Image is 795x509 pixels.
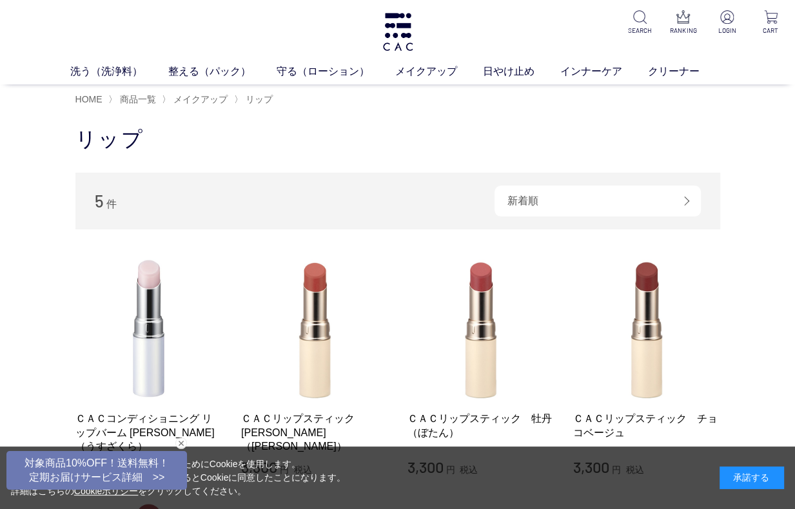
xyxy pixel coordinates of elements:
img: ＣＡＣリップスティック 牡丹（ぼたん） [407,255,555,402]
a: ＣＡＣコンディショニング リップバーム [PERSON_NAME]（うすざくら） [75,412,222,453]
span: リップ [246,94,273,104]
a: RANKING [669,10,697,35]
a: SEARCH [625,10,653,35]
h1: リップ [75,126,720,153]
a: 商品一覧 [117,94,156,104]
a: リップ [243,94,273,104]
li: 〉 [108,93,159,106]
p: RANKING [669,26,697,35]
a: クリーナー [648,64,725,79]
a: 整える（パック） [168,64,277,79]
a: メイクアップ [171,94,228,104]
img: logo [381,13,415,51]
span: 商品一覧 [120,94,156,104]
span: メイクアップ [173,94,228,104]
img: ＣＡＣコンディショニング リップバーム 薄桜（うすざくら） [75,255,222,402]
div: 承諾する [720,466,784,489]
a: メイクアップ [395,64,483,79]
a: 守る（ローション） [277,64,395,79]
a: インナーケア [560,64,648,79]
img: ＣＡＣリップスティック チョコベージュ [573,255,720,402]
span: 件 [106,198,117,209]
a: ＣＡＣリップスティック [PERSON_NAME]（[PERSON_NAME]） [241,412,388,453]
div: 新着順 [495,186,701,216]
li: 〉 [234,93,276,106]
p: SEARCH [625,26,653,35]
a: 日やけ止め [483,64,560,79]
a: 洗う（洗浄料） [70,64,168,79]
span: 5 [95,191,104,211]
a: LOGIN [713,10,741,35]
li: 〉 [162,93,231,106]
img: ＣＡＣリップスティック 茜（あかね） [241,255,388,402]
p: CART [757,26,785,35]
a: CART [757,10,785,35]
p: LOGIN [713,26,741,35]
a: HOME [75,94,103,104]
a: ＣＡＣリップスティック チョコベージュ [573,412,720,439]
a: ＣＡＣリップスティック 牡丹（ぼたん） [407,412,555,439]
